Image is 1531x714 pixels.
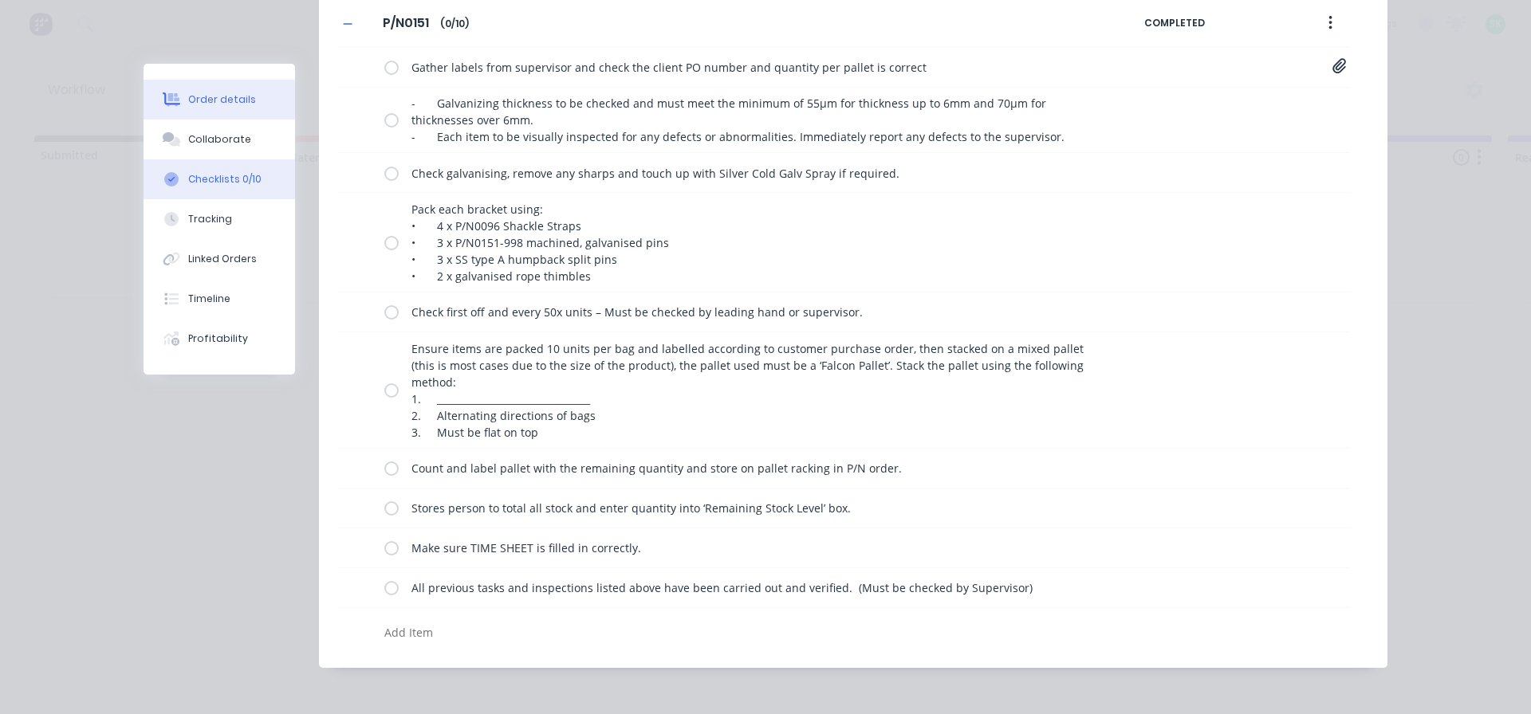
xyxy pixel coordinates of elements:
div: Order details [188,92,256,107]
textarea: All previous tasks and inspections listed above have been carried out and verified. (Must be chec... [405,576,1102,599]
button: Collaborate [144,120,295,159]
textarea: Check galvanising, remove any sharps and touch up with Silver Cold Galv Spray if required. [405,162,1102,185]
button: Tracking [144,199,295,239]
div: Timeline [188,292,230,306]
textarea: Stores person to total all stock and enter quantity into ‘Remaining Stock Level’ box. [405,496,1102,520]
input: Enter Checklist name [373,11,440,35]
textarea: Pack each bracket using: • 4 x P/N0096 Shackle Straps • 3 x P/N0151-998 machined, galvanised pins... [405,198,1102,288]
span: COMPLETED [1144,16,1280,30]
textarea: Check first off and every 50x units – Must be checked by leading hand or supervisor. [405,300,1102,324]
span: ( 0 / 10 ) [440,17,469,31]
div: Linked Orders [188,252,257,266]
button: Checklists 0/10 [144,159,295,199]
div: Tracking [188,212,232,226]
div: Collaborate [188,132,251,147]
div: Profitability [188,331,248,346]
textarea: Gather labels from supervisor and check the client PO number and quantity per pallet is correct [405,56,1102,79]
button: Linked Orders [144,239,295,279]
button: Order details [144,80,295,120]
textarea: Make sure TIME SHEET is filled in correctly. [405,536,1102,559]
div: Checklists 0/10 [188,172,262,186]
textarea: - Galvanizing thickness to be checked and must meet the minimum of 55µm for thickness up to 6mm a... [405,92,1102,148]
button: Timeline [144,279,295,319]
textarea: Count and label pallet with the remaining quantity and store on pallet racking in P/N order. [405,457,1102,480]
textarea: Ensure items are packed 10 units per bag and labelled according to customer purchase order, then ... [405,337,1102,444]
button: Profitability [144,319,295,359]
